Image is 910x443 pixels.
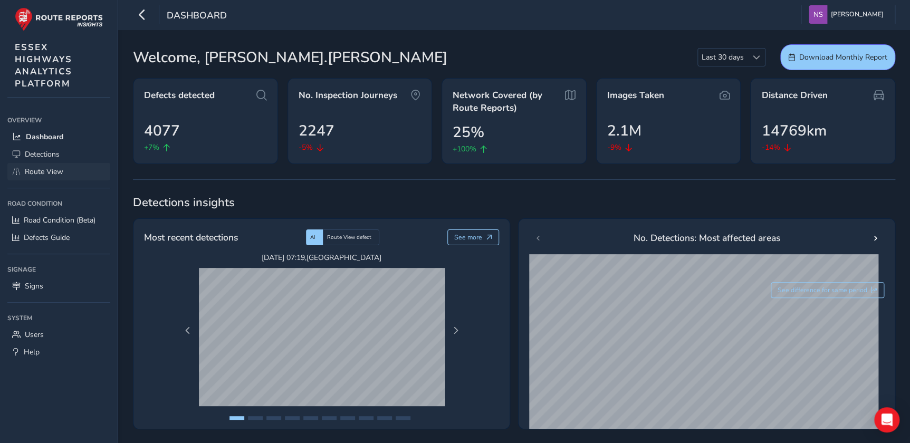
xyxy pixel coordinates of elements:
[25,281,43,291] span: Signs
[698,49,748,66] span: Last 30 days
[285,416,300,420] button: Page 4
[396,416,410,420] button: Page 10
[634,231,780,245] span: No. Detections: Most affected areas
[771,282,885,298] button: See difference for same period
[323,229,379,245] div: Route View defect
[831,5,884,24] span: [PERSON_NAME]
[607,142,621,153] span: -9%
[7,163,110,180] a: Route View
[167,9,227,24] span: Dashboard
[299,89,397,102] span: No. Inspection Journeys
[761,89,827,102] span: Distance Driven
[448,323,463,338] button: Next Page
[7,310,110,326] div: System
[607,120,641,142] span: 2.1M
[25,167,63,177] span: Route View
[607,89,664,102] span: Images Taken
[144,89,215,102] span: Defects detected
[26,132,63,142] span: Dashboard
[133,46,447,69] span: Welcome, [PERSON_NAME].[PERSON_NAME]
[322,416,337,420] button: Page 6
[7,262,110,277] div: Signage
[359,416,373,420] button: Page 8
[7,277,110,295] a: Signs
[306,229,323,245] div: AI
[7,112,110,128] div: Overview
[7,326,110,343] a: Users
[453,89,563,114] span: Network Covered (by Route Reports)
[7,146,110,163] a: Detections
[7,196,110,211] div: Road Condition
[299,120,334,142] span: 2247
[809,5,827,24] img: diamond-layout
[7,229,110,246] a: Defects Guide
[299,142,313,153] span: -5%
[7,343,110,361] a: Help
[453,121,484,143] span: 25%
[7,211,110,229] a: Road Condition (Beta)
[303,416,318,420] button: Page 5
[761,142,780,153] span: -14%
[24,233,70,243] span: Defects Guide
[809,5,887,24] button: [PERSON_NAME]
[144,230,238,244] span: Most recent detections
[180,323,195,338] button: Previous Page
[24,215,95,225] span: Road Condition (Beta)
[15,41,72,90] span: ESSEX HIGHWAYS ANALYTICS PLATFORM
[199,253,445,263] span: [DATE] 07:19 , [GEOGRAPHIC_DATA]
[266,416,281,420] button: Page 3
[761,120,826,142] span: 14769km
[15,7,103,31] img: rr logo
[24,347,40,357] span: Help
[144,120,180,142] span: 4077
[447,229,500,245] button: See more
[454,233,482,242] span: See more
[133,195,895,210] span: Detections insights
[453,143,476,155] span: +100%
[248,416,263,420] button: Page 2
[340,416,355,420] button: Page 7
[874,407,899,432] div: Open Intercom Messenger
[144,142,159,153] span: +7%
[780,44,895,70] button: Download Monthly Report
[25,330,44,340] span: Users
[229,416,244,420] button: Page 1
[25,149,60,159] span: Detections
[377,416,392,420] button: Page 9
[799,52,887,62] span: Download Monthly Report
[310,234,315,241] span: AI
[778,286,867,294] span: See difference for same period
[7,128,110,146] a: Dashboard
[327,234,371,241] span: Route View defect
